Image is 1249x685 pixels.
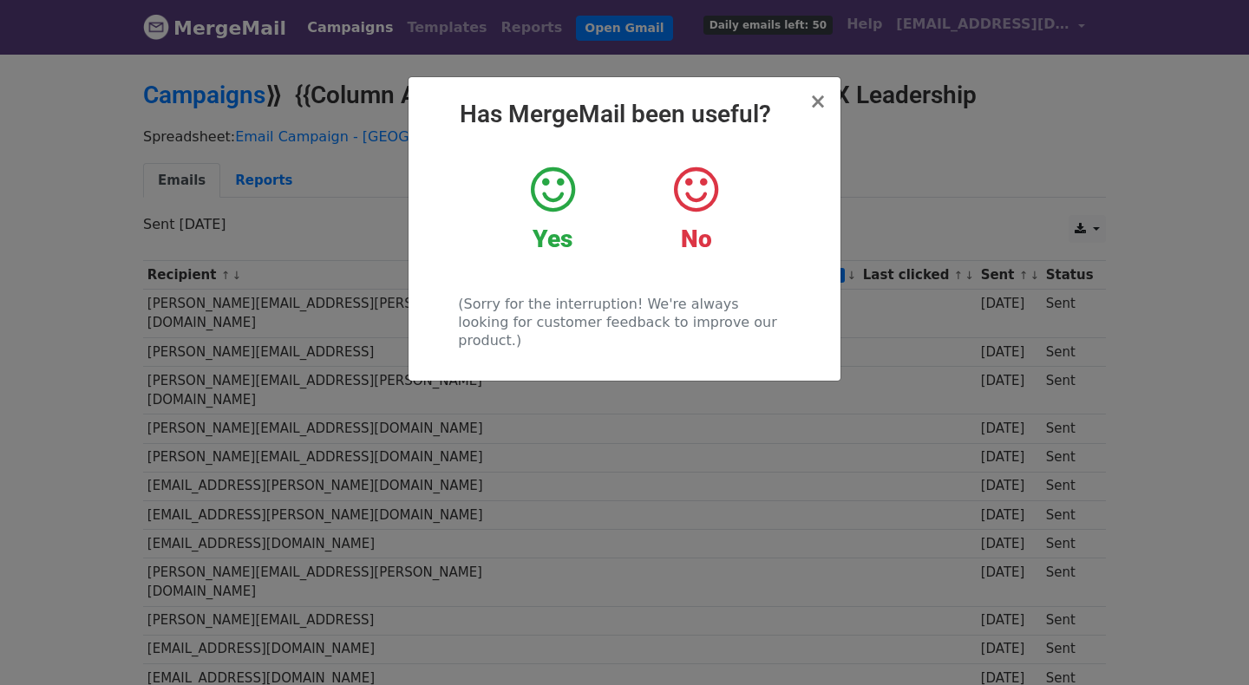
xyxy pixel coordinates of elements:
[533,225,572,253] strong: Yes
[809,89,827,114] span: ×
[1162,602,1249,685] iframe: Chat Widget
[681,225,712,253] strong: No
[458,295,790,349] p: (Sorry for the interruption! We're always looking for customer feedback to improve our product.)
[809,91,827,112] button: Close
[638,164,755,254] a: No
[422,100,827,129] h2: Has MergeMail been useful?
[494,164,611,254] a: Yes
